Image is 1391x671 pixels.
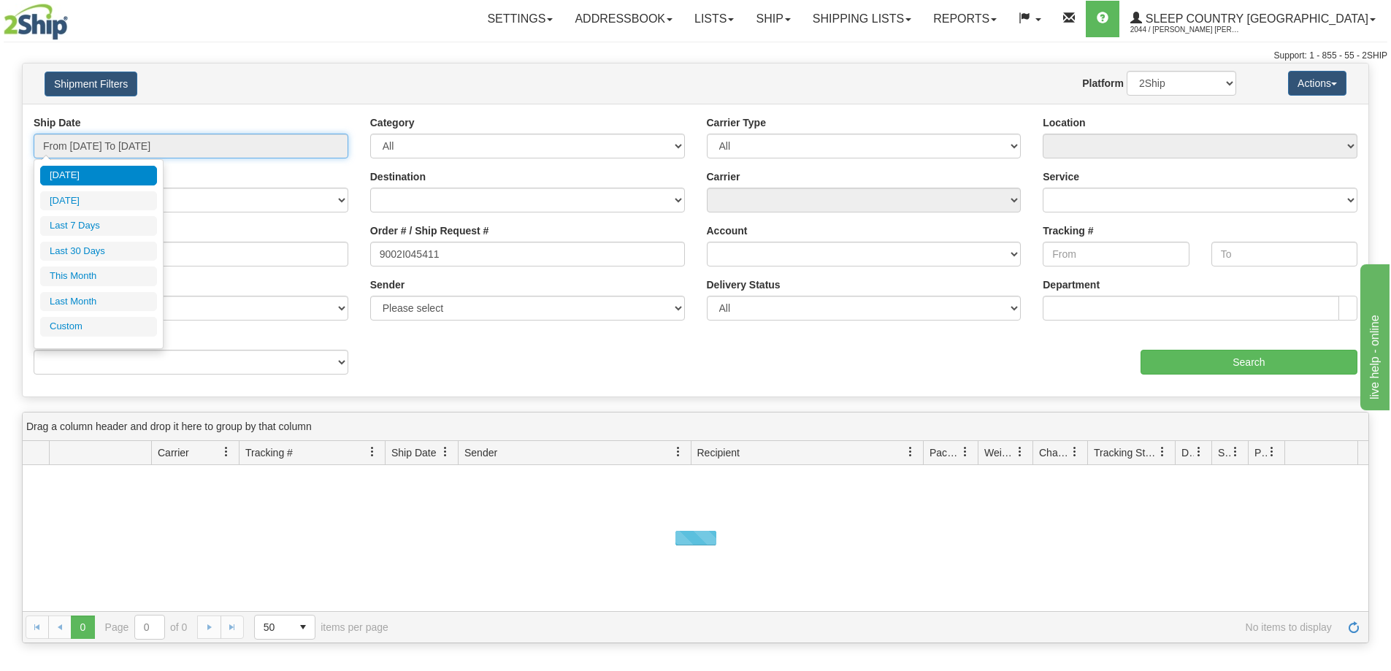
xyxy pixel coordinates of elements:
[898,440,923,464] a: Recipient filter column settings
[40,166,157,185] li: [DATE]
[464,445,497,460] span: Sender
[11,9,135,26] div: live help - online
[707,277,781,292] label: Delivery Status
[1211,242,1357,267] input: To
[40,216,157,236] li: Last 7 Days
[1223,440,1248,464] a: Shipment Issues filter column settings
[1150,440,1175,464] a: Tracking Status filter column settings
[1062,440,1087,464] a: Charge filter column settings
[564,1,683,37] a: Addressbook
[409,621,1332,633] span: No items to display
[433,440,458,464] a: Ship Date filter column settings
[1260,440,1284,464] a: Pickup Status filter column settings
[1187,440,1211,464] a: Delivery Status filter column settings
[1043,169,1079,184] label: Service
[1254,445,1267,460] span: Pickup Status
[1357,261,1390,410] iframe: chat widget
[707,169,740,184] label: Carrier
[264,620,283,634] span: 50
[45,72,137,96] button: Shipment Filters
[370,115,415,130] label: Category
[370,223,489,238] label: Order # / Ship Request #
[1181,445,1194,460] span: Delivery Status
[254,615,315,640] span: Page sizes drop down
[683,1,745,37] a: Lists
[1043,223,1093,238] label: Tracking #
[1141,350,1357,375] input: Search
[158,445,189,460] span: Carrier
[370,169,426,184] label: Destination
[697,445,740,460] span: Recipient
[4,4,68,40] img: logo2044.jpg
[1094,445,1157,460] span: Tracking Status
[1142,12,1368,25] span: Sleep Country [GEOGRAPHIC_DATA]
[1039,445,1070,460] span: Charge
[245,445,293,460] span: Tracking #
[360,440,385,464] a: Tracking # filter column settings
[1342,616,1365,639] a: Refresh
[922,1,1008,37] a: Reports
[370,277,405,292] label: Sender
[40,317,157,337] li: Custom
[953,440,978,464] a: Packages filter column settings
[40,191,157,211] li: [DATE]
[802,1,922,37] a: Shipping lists
[40,242,157,261] li: Last 30 Days
[1130,23,1240,37] span: 2044 / [PERSON_NAME] [PERSON_NAME]
[1119,1,1387,37] a: Sleep Country [GEOGRAPHIC_DATA] 2044 / [PERSON_NAME] [PERSON_NAME]
[1082,76,1124,91] label: Platform
[23,413,1368,441] div: grid grouping header
[984,445,1015,460] span: Weight
[1043,115,1085,130] label: Location
[71,616,94,639] span: Page 0
[1043,242,1189,267] input: From
[254,615,388,640] span: items per page
[707,223,748,238] label: Account
[1043,277,1100,292] label: Department
[476,1,564,37] a: Settings
[40,267,157,286] li: This Month
[1218,445,1230,460] span: Shipment Issues
[4,50,1387,62] div: Support: 1 - 855 - 55 - 2SHIP
[105,615,188,640] span: Page of 0
[1288,71,1346,96] button: Actions
[40,292,157,312] li: Last Month
[745,1,801,37] a: Ship
[666,440,691,464] a: Sender filter column settings
[214,440,239,464] a: Carrier filter column settings
[930,445,960,460] span: Packages
[34,115,81,130] label: Ship Date
[291,616,315,639] span: select
[1008,440,1032,464] a: Weight filter column settings
[391,445,436,460] span: Ship Date
[707,115,766,130] label: Carrier Type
